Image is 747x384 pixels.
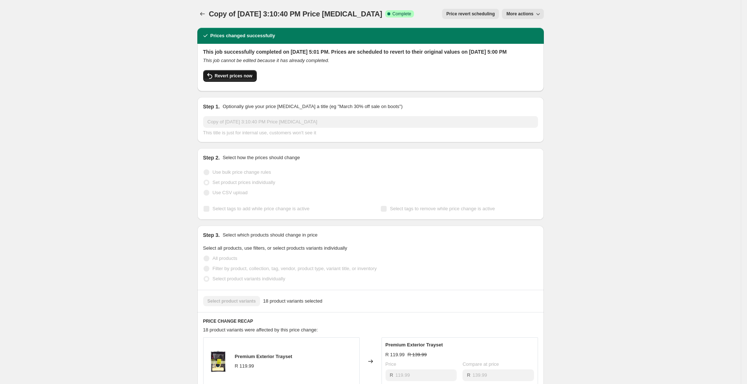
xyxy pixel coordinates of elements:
h2: Step 3. [203,231,220,239]
span: R [467,372,470,378]
span: Compare at price [462,361,499,367]
strike: R 139.99 [407,351,427,358]
span: All products [213,256,237,261]
span: Select product variants individually [213,276,285,281]
span: Complete [392,11,411,17]
span: Use bulk price change rules [213,169,271,175]
span: 18 product variants were affected by this price change: [203,327,318,333]
span: Premium Exterior Trayset [386,342,443,347]
span: Price revert scheduling [446,11,495,17]
span: Use CSV upload [213,190,248,195]
i: This job cannot be edited because it has already completed. [203,58,329,63]
button: More actions [502,9,543,19]
h2: This job successfully completed on [DATE] 5:01 PM. Prices are scheduled to revert to their origin... [203,48,538,55]
button: Price change jobs [197,9,208,19]
span: Copy of [DATE] 3:10:40 PM Price [MEDICAL_DATA] [209,10,382,18]
p: Select which products should change in price [222,231,317,239]
span: Price [386,361,396,367]
span: R [390,372,393,378]
h2: Step 1. [203,103,220,110]
div: R 119.99 [386,351,405,358]
h2: Prices changed successfully [210,32,275,39]
div: R 119.99 [235,362,254,370]
span: Premium Exterior Trayset [235,354,293,359]
p: Select how the prices should change [222,154,300,161]
span: This title is just for internal use, customers won't see it [203,130,316,135]
img: 7801_80x.webp [207,350,229,372]
span: 18 product variants selected [263,297,322,305]
span: Set product prices individually [213,180,275,185]
p: Optionally give your price [MEDICAL_DATA] a title (eg "March 30% off sale on boots") [222,103,402,110]
span: Select tags to add while price change is active [213,206,310,211]
h6: PRICE CHANGE RECAP [203,318,538,324]
input: 30% off holiday sale [203,116,538,128]
button: Price revert scheduling [442,9,499,19]
h2: Step 2. [203,154,220,161]
span: More actions [506,11,533,17]
span: Filter by product, collection, tag, vendor, product type, variant title, or inventory [213,266,377,271]
span: Select tags to remove while price change is active [390,206,495,211]
span: Revert prices now [215,73,252,79]
button: Revert prices now [203,70,257,82]
span: Select all products, use filters, or select products variants individually [203,245,347,251]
